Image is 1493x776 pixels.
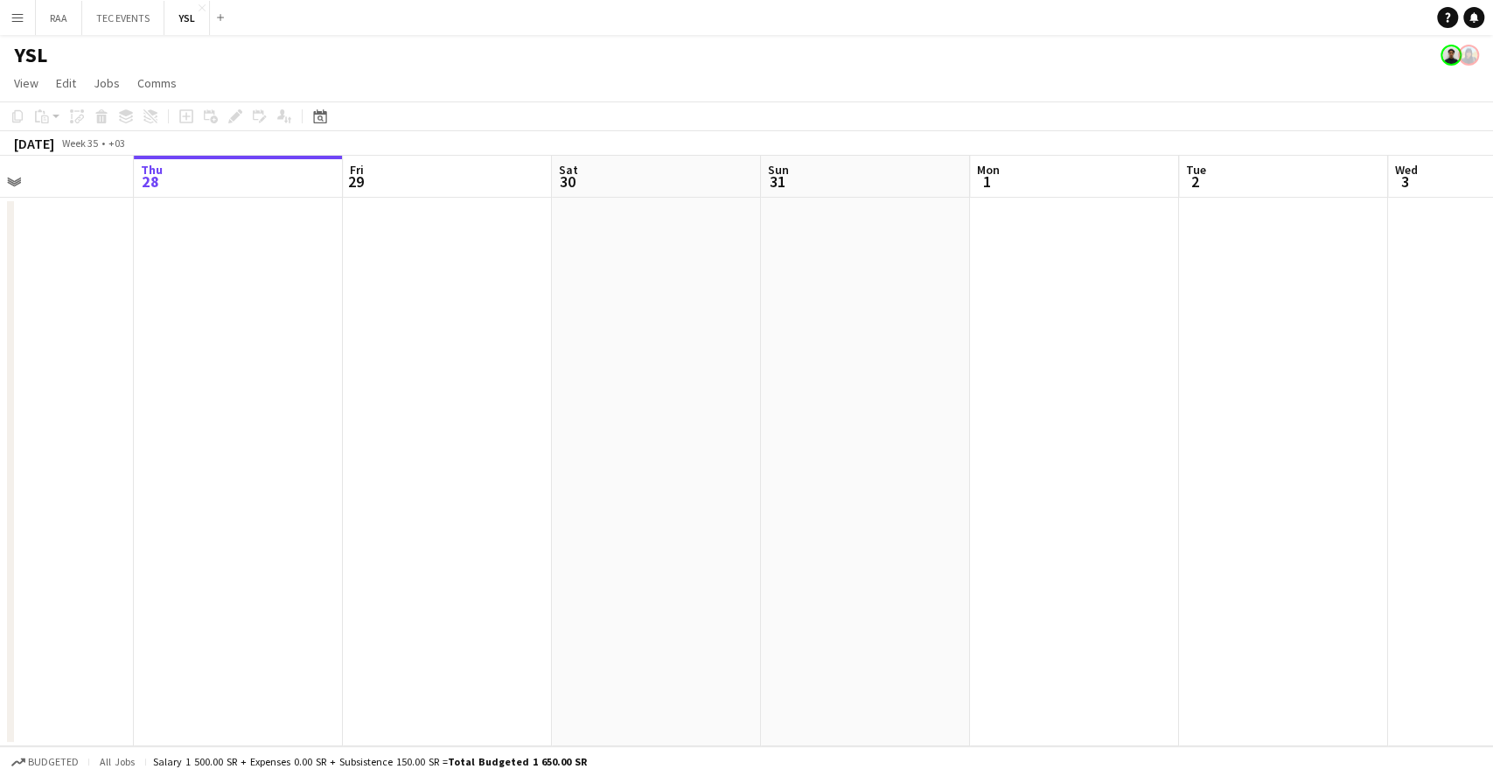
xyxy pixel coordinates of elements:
span: Week 35 [58,136,101,150]
span: Fri [350,162,364,178]
span: 2 [1183,171,1206,192]
span: Comms [137,75,177,91]
h1: YSL [14,42,47,68]
span: 3 [1392,171,1418,192]
span: Sat [559,162,578,178]
span: Tue [1186,162,1206,178]
span: Wed [1395,162,1418,178]
span: Total Budgeted 1 650.00 SR [448,755,587,768]
span: 1 [974,171,1000,192]
span: Mon [977,162,1000,178]
span: Sun [768,162,789,178]
app-user-avatar: Kenan Tesfaselase [1441,45,1462,66]
div: [DATE] [14,135,54,152]
a: Jobs [87,72,127,94]
span: 29 [347,171,364,192]
span: 30 [556,171,578,192]
span: All jobs [96,755,138,768]
a: View [7,72,45,94]
a: Edit [49,72,83,94]
span: View [14,75,38,91]
app-user-avatar: Lin Allaf [1458,45,1479,66]
button: Budgeted [9,752,81,772]
span: Edit [56,75,76,91]
span: 31 [765,171,789,192]
div: +03 [108,136,125,150]
a: Comms [130,72,184,94]
span: 28 [138,171,163,192]
button: TEC EVENTS [82,1,164,35]
span: Budgeted [28,756,79,768]
span: Thu [141,162,163,178]
span: Jobs [94,75,120,91]
button: YSL [164,1,210,35]
div: Salary 1 500.00 SR + Expenses 0.00 SR + Subsistence 150.00 SR = [153,755,587,768]
button: RAA [36,1,82,35]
